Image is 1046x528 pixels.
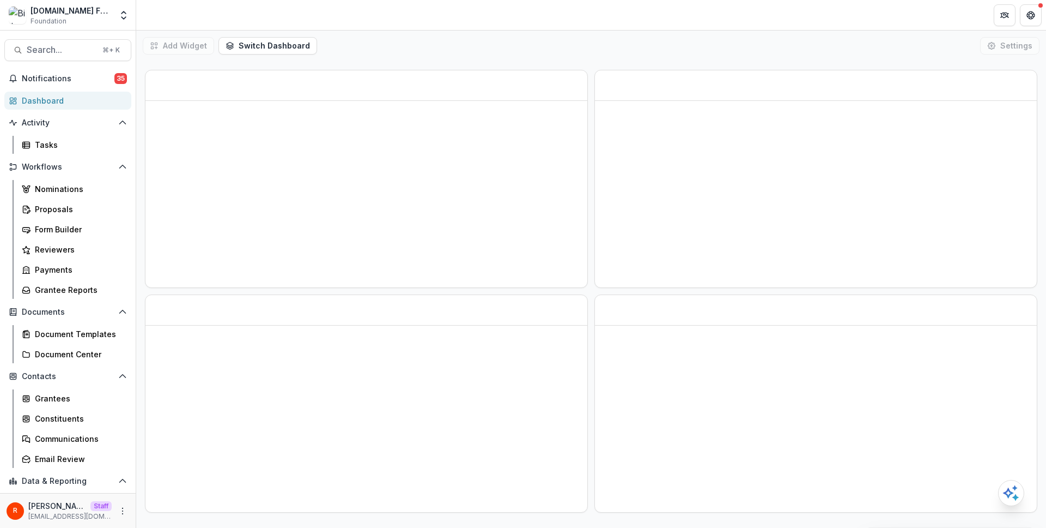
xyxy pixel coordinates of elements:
[22,95,123,106] div: Dashboard
[35,453,123,465] div: Email Review
[17,281,131,299] a: Grantee Reports
[4,303,131,321] button: Open Documents
[35,393,123,404] div: Grantees
[4,70,131,87] button: Notifications35
[35,183,123,195] div: Nominations
[1020,4,1042,26] button: Get Help
[35,433,123,445] div: Communications
[980,37,1039,55] button: Settings
[27,45,96,55] span: Search...
[114,73,127,84] span: 35
[17,261,131,279] a: Payments
[17,220,131,238] a: Form Builder
[116,505,129,518] button: More
[17,410,131,428] a: Constituents
[141,7,187,23] nav: breadcrumb
[4,368,131,385] button: Open Contacts
[218,37,317,55] button: Switch Dashboard
[17,389,131,407] a: Grantees
[35,264,123,275] div: Payments
[35,203,123,215] div: Proposals
[28,512,112,521] p: [EMAIL_ADDRESS][DOMAIN_NAME]
[22,308,114,317] span: Documents
[100,44,122,56] div: ⌘ + K
[35,349,123,360] div: Document Center
[35,244,123,255] div: Reviewers
[31,16,66,26] span: Foundation
[17,345,131,363] a: Document Center
[35,328,123,340] div: Document Templates
[4,92,131,110] a: Dashboard
[4,114,131,131] button: Open Activity
[17,430,131,448] a: Communications
[17,180,131,198] a: Nominations
[4,472,131,490] button: Open Data & Reporting
[35,139,123,151] div: Tasks
[17,200,131,218] a: Proposals
[22,118,114,128] span: Activity
[998,480,1024,506] button: Open AI Assistant
[35,224,123,235] div: Form Builder
[17,450,131,468] a: Email Review
[22,163,114,172] span: Workflows
[90,501,112,511] p: Staff
[17,136,131,154] a: Tasks
[4,39,131,61] button: Search...
[22,477,114,486] span: Data & Reporting
[35,413,123,424] div: Constituents
[17,325,131,343] a: Document Templates
[994,4,1015,26] button: Partners
[22,372,114,381] span: Contacts
[4,158,131,176] button: Open Workflows
[28,500,86,512] p: [PERSON_NAME]
[22,74,114,83] span: Notifications
[35,284,123,296] div: Grantee Reports
[31,5,112,16] div: [DOMAIN_NAME] Foundation
[9,7,26,24] img: Bill.com Foundation
[116,4,131,26] button: Open entity switcher
[13,507,17,514] div: Raj
[17,241,131,259] a: Reviewers
[143,37,214,55] button: Add Widget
